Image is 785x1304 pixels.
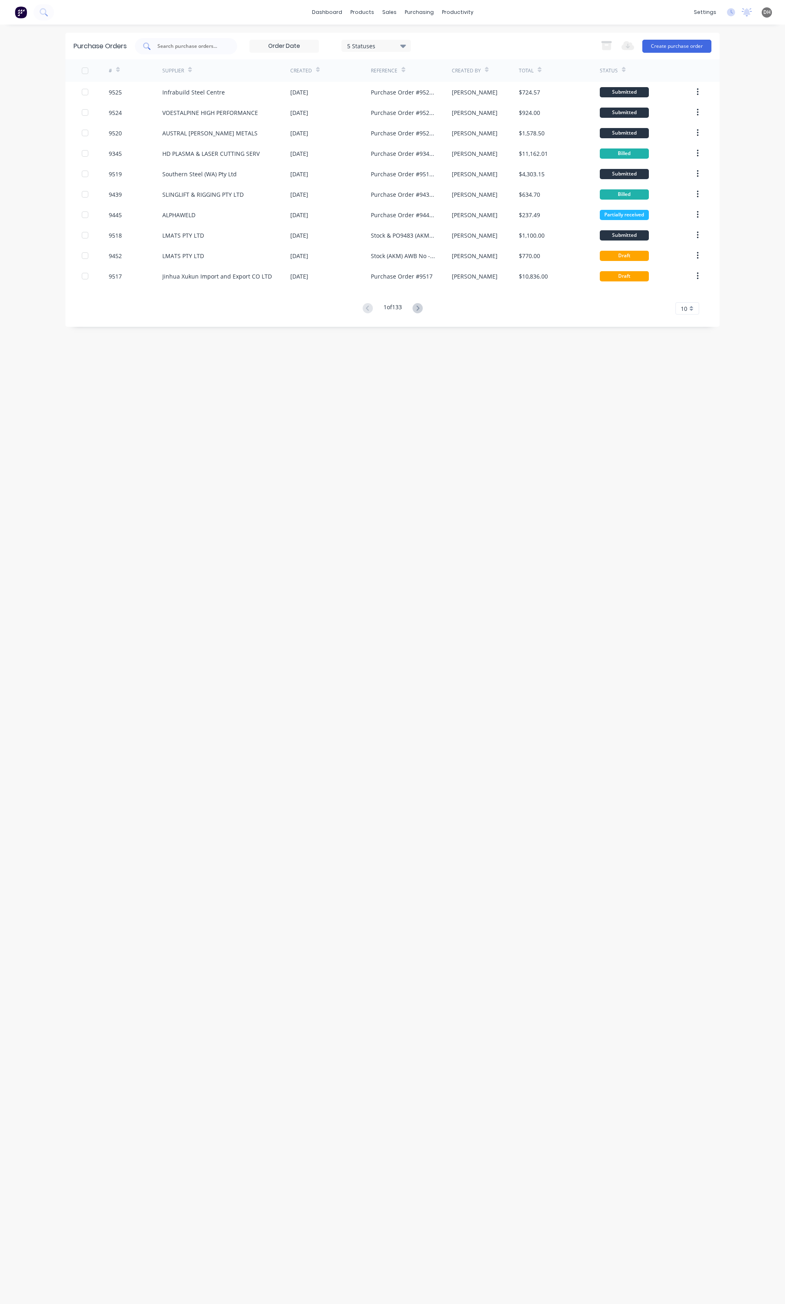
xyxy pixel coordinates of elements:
[162,252,204,260] div: LMATS PTY LTD
[371,211,435,219] div: Purchase Order #9445 - ALPHAWELD
[109,170,122,178] div: 9519
[452,149,498,158] div: [PERSON_NAME]
[519,170,545,178] div: $4,303.15
[600,271,649,281] div: Draft
[109,149,122,158] div: 9345
[519,108,540,117] div: $924.00
[371,67,397,74] div: Reference
[346,6,378,18] div: products
[162,211,195,219] div: ALPHAWELD
[109,272,122,281] div: 9517
[371,170,435,178] div: Purchase Order #9519 - Southern Steel (WA) Pty Ltd
[308,6,346,18] a: dashboard
[162,88,225,97] div: Infrabuild Steel Centre
[600,230,649,241] div: Submitted
[378,6,401,18] div: sales
[600,251,649,261] div: Draft
[384,303,402,315] div: 1 of 133
[290,231,308,240] div: [DATE]
[519,149,548,158] div: $11,162.01
[74,41,127,51] div: Purchase Orders
[519,272,548,281] div: $10,836.00
[763,9,771,16] span: DH
[519,88,540,97] div: $724.57
[371,190,435,199] div: Purchase Order #9439 - SLINGLIFT & RIGGING PTY LTD
[452,272,498,281] div: [PERSON_NAME]
[162,149,260,158] div: HD PLASMA & LASER CUTTING SERV
[600,87,649,97] div: Submitted
[162,190,244,199] div: SLINGLIFT & RIGGING PTY LTD
[290,149,308,158] div: [DATE]
[690,6,720,18] div: settings
[290,190,308,199] div: [DATE]
[600,210,649,220] div: Partially received
[290,252,308,260] div: [DATE]
[452,129,498,137] div: [PERSON_NAME]
[162,67,184,74] div: Supplier
[109,108,122,117] div: 9524
[162,231,204,240] div: LMATS PTY LTD
[452,252,498,260] div: [PERSON_NAME]
[109,211,122,219] div: 9445
[371,149,435,158] div: Purchase Order #9345 - HD PLASMA & LASER CUTTING SERV
[600,108,649,118] div: Submitted
[519,211,540,219] div: $237.49
[452,108,498,117] div: [PERSON_NAME]
[681,304,687,313] span: 10
[519,67,534,74] div: Total
[290,272,308,281] div: [DATE]
[452,190,498,199] div: [PERSON_NAME]
[401,6,438,18] div: purchasing
[371,108,435,117] div: Purchase Order #9524 - VOESTALPINE HIGH PERFORMANCE
[519,252,540,260] div: $770.00
[109,88,122,97] div: 9525
[519,190,540,199] div: $634.70
[162,170,237,178] div: Southern Steel (WA) Pty Ltd
[519,231,545,240] div: $1,100.00
[642,40,711,53] button: Create purchase order
[290,88,308,97] div: [DATE]
[600,67,618,74] div: Status
[162,108,258,117] div: VOESTALPINE HIGH PERFORMANCE
[371,88,435,97] div: Purchase Order #9525 - Infrabuild Steel Centre
[371,252,435,260] div: Stock (AKM) AWB No - 6567644075 Xero PO # PO-1404
[452,211,498,219] div: [PERSON_NAME]
[371,129,435,137] div: Purchase Order #9520 - AUSTRAL [PERSON_NAME] METALS
[290,170,308,178] div: [DATE]
[109,252,122,260] div: 9452
[600,189,649,200] div: Billed
[347,41,406,50] div: 5 Statuses
[438,6,478,18] div: productivity
[290,108,308,117] div: [DATE]
[600,148,649,159] div: Billed
[157,42,224,50] input: Search purchase orders...
[519,129,545,137] div: $1,578.50
[290,67,312,74] div: Created
[109,231,122,240] div: 9518
[109,190,122,199] div: 9439
[600,128,649,138] div: Submitted
[600,169,649,179] div: Submitted
[452,170,498,178] div: [PERSON_NAME]
[15,6,27,18] img: Factory
[290,211,308,219] div: [DATE]
[452,231,498,240] div: [PERSON_NAME]
[162,272,272,281] div: Jinhua Xukun Import and Export CO LTD
[250,40,318,52] input: Order Date
[371,272,433,281] div: Purchase Order #9517
[109,129,122,137] div: 9520
[290,129,308,137] div: [DATE]
[109,67,112,74] div: #
[452,67,481,74] div: Created By
[162,129,258,137] div: AUSTRAL [PERSON_NAME] METALS
[371,231,435,240] div: Stock & PO9483 (AKM) AWB No - 8763484833 Xero PO #PO-1468
[452,88,498,97] div: [PERSON_NAME]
